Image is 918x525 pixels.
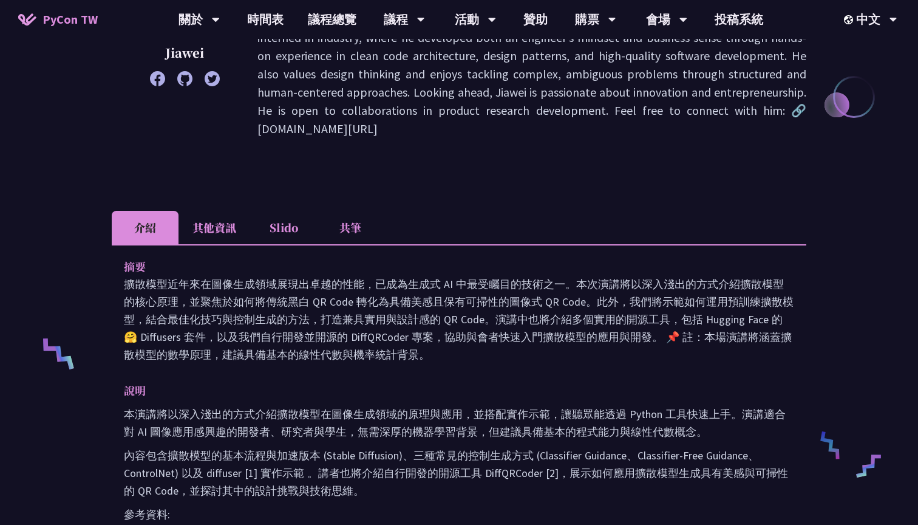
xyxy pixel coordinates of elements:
p: 摘要 [124,258,770,275]
li: Slido [250,211,317,244]
p: Jiawei [142,44,227,62]
span: PyCon TW [42,10,98,29]
p: 擴散模型近年來在圖像生成領域展現出卓越的性能，已成為生成式 AI 中最受矚目的技術之一。本次演講將以深入淺出的方式介紹擴散模型的核心原理，並聚焦於如何將傳統黑白 QR Code 轉化為具備美感且... [124,275,794,363]
a: PyCon TW [6,4,110,35]
p: 內容包含擴散模型的基本流程與加速版本 (Stable Diffusion)、三種常見的控制生成方式 (Classifier Guidance、Classifier-Free Guidance、C... [124,447,794,499]
p: 說明 [124,382,770,399]
img: Locale Icon [844,15,856,24]
img: Home icon of PyCon TW 2025 [18,13,36,26]
p: 本演講將以深入淺出的方式介紹擴散模型在圖像生成領域的原理與應用，並搭配實作示範，讓聽眾能透過 Python 工具快速上手。演講適合對 AI 圖像應用感興趣的開發者、研究者與學生，無需深厚的機器學... [124,405,794,441]
li: 其他資訊 [178,211,250,244]
li: 共筆 [317,211,384,244]
li: 介紹 [112,211,178,244]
